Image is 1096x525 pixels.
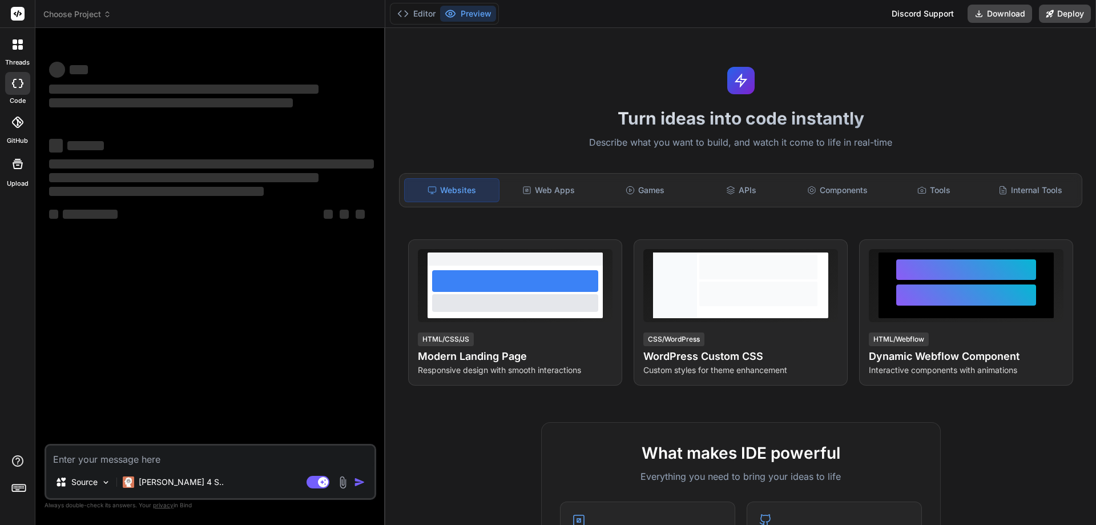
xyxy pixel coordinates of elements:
[324,210,333,219] span: ‌
[45,500,376,511] p: Always double-check its answers. Your in Bind
[49,98,293,107] span: ‌
[340,210,349,219] span: ‌
[5,58,30,67] label: threads
[49,210,58,219] span: ‌
[10,96,26,106] label: code
[643,332,704,346] div: CSS/WordPress
[502,178,596,202] div: Web Apps
[983,178,1077,202] div: Internal Tools
[392,135,1089,150] p: Describe what you want to build, and watch it come to life in real-time
[643,348,838,364] h4: WordPress Custom CSS
[49,159,374,169] span: ‌
[49,173,319,182] span: ‌
[49,85,319,94] span: ‌
[354,476,365,488] img: icon
[869,364,1063,376] p: Interactive components with animations
[869,332,929,346] div: HTML/Webflow
[1039,5,1091,23] button: Deploy
[869,348,1063,364] h4: Dynamic Webflow Component
[336,476,349,489] img: attachment
[139,476,224,488] p: [PERSON_NAME] 4 S..
[71,476,98,488] p: Source
[7,136,28,146] label: GitHub
[418,364,613,376] p: Responsive design with smooth interactions
[560,441,922,465] h2: What makes IDE powerful
[153,502,174,508] span: privacy
[392,108,1089,129] h1: Turn ideas into code instantly
[123,476,134,488] img: Claude 4 Sonnet
[49,139,63,153] span: ‌
[885,5,961,23] div: Discord Support
[418,348,613,364] h4: Modern Landing Page
[791,178,885,202] div: Components
[43,9,111,20] span: Choose Project
[63,210,118,219] span: ‌
[101,478,111,487] img: Pick Models
[560,470,922,483] p: Everything you need to bring your ideas to life
[356,210,365,219] span: ‌
[49,187,264,196] span: ‌
[70,65,88,74] span: ‌
[694,178,788,202] div: APIs
[598,178,692,202] div: Games
[7,179,29,189] label: Upload
[887,178,981,202] div: Tools
[643,364,838,376] p: Custom styles for theme enhancement
[968,5,1032,23] button: Download
[67,141,104,150] span: ‌
[49,62,65,78] span: ‌
[440,6,496,22] button: Preview
[404,178,499,202] div: Websites
[418,332,474,346] div: HTML/CSS/JS
[393,6,440,22] button: Editor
